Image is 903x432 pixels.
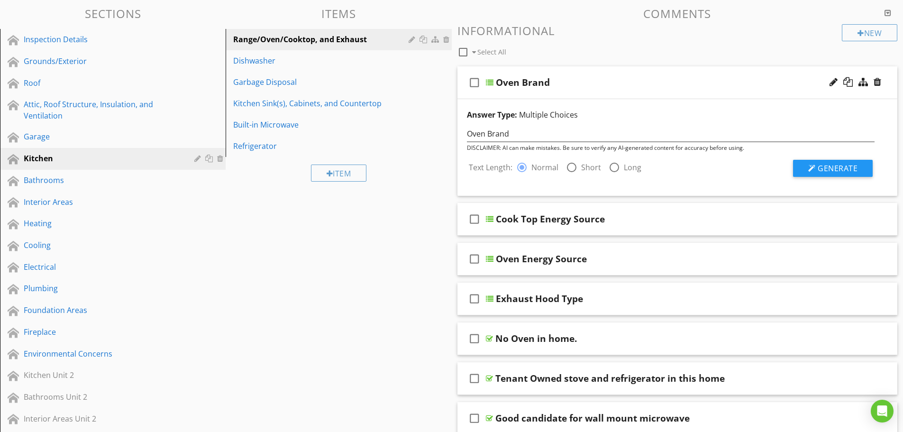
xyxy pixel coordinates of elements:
div: Heating [24,218,181,229]
i: check_box_outline_blank [467,71,482,94]
div: Interior Areas Unit 2 [24,413,181,424]
div: DISCLAIMER: AI can make mistakes. Be sure to verify any AI-generated content for accuracy before ... [467,144,875,152]
input: Enter a few words (ex: leaky kitchen faucet) [467,126,875,142]
div: Cook Top Energy Source [496,213,605,225]
div: Roof [24,77,181,89]
button: Generate [793,160,873,177]
div: Kitchen Sink(s), Cabinets, and Countertop [233,98,411,109]
span: Select All [477,47,506,56]
div: Open Intercom Messenger [871,400,894,423]
i: check_box_outline_blank [467,367,482,390]
div: Built-in Microwave [233,119,411,130]
div: Kitchen Unit 2 [24,369,181,381]
div: Environmental Concerns [24,348,181,359]
div: No Oven in home. [495,333,577,344]
div: Bathrooms [24,175,181,186]
div: Kitchen [24,153,181,164]
strong: Answer Type: [467,110,517,120]
div: Dishwasher [233,55,411,66]
h3: Comments [457,7,898,20]
div: Bathrooms Unit 2 [24,391,181,403]
i: check_box_outline_blank [467,287,482,310]
div: Plumbing [24,283,181,294]
i: check_box_outline_blank [467,248,482,270]
i: check_box_outline_blank [467,327,482,350]
div: Range/Oven/Cooktop, and Exhaust [233,34,411,45]
label: Normal [531,163,558,172]
div: Electrical [24,261,181,273]
div: Oven Energy Source [496,253,587,265]
label: Short [581,163,601,172]
div: Garage [24,131,181,142]
label: Text Length: [469,162,516,173]
div: Foundation Areas [24,304,181,316]
div: Garbage Disposal [233,76,411,88]
h3: Items [226,7,451,20]
h3: Informational [457,24,898,37]
div: Cooling [24,239,181,251]
div: Tenant Owned stove and refrigerator in this home [495,373,725,384]
div: Grounds/Exterior [24,55,181,67]
div: Refrigerator [233,140,411,152]
i: check_box_outline_blank [467,208,482,230]
div: Attic, Roof Structure, Insulation, and Ventilation [24,99,181,121]
div: Item [311,165,367,182]
div: Fireplace [24,326,181,338]
div: Oven Brand [496,77,550,88]
div: Good candidate for wall mount microwave [495,413,690,424]
span: Multiple Choices [519,110,578,120]
label: Long [624,163,641,172]
span: Generate [818,163,857,174]
div: New [842,24,897,41]
div: Inspection Details [24,34,181,45]
i: check_box_outline_blank [467,407,482,430]
div: Interior Areas [24,196,181,208]
div: Exhaust Hood Type [496,293,583,304]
